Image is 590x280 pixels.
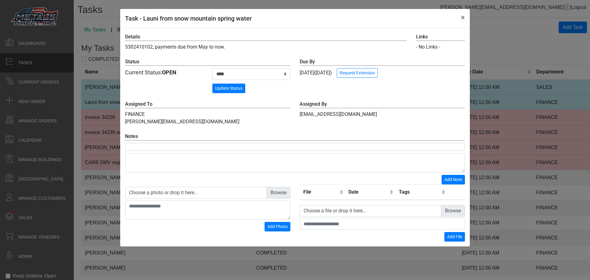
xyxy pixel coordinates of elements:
[125,68,203,77] div: Current Status:
[125,101,290,108] label: Assigned To
[456,9,470,26] button: Close
[300,58,465,78] div: [DATE] ([DATE])
[444,232,465,242] button: Add File
[416,43,465,51] div: - No Links -
[125,133,465,140] label: Notes
[447,234,462,239] span: Add File
[442,175,465,184] button: Add Note
[212,84,245,93] button: Update Status
[125,33,407,41] label: Details
[300,101,465,108] label: Assigned By
[120,101,295,125] div: FINANCE [PERSON_NAME][EMAIL_ADDRESS][DOMAIN_NAME]
[447,185,465,200] th: Remove
[267,224,288,229] span: Add Photo
[125,14,252,23] h5: Task - Launi from snow mountain spring water
[162,69,176,76] strong: OPEN
[348,188,388,196] div: Date
[215,86,242,91] span: Update Status
[416,33,465,41] label: Links
[444,177,462,182] span: Add Note
[265,222,290,231] button: Add Photo
[300,58,465,66] label: Due By
[120,33,411,51] div: 5302410102, payments due from May to now.
[295,101,470,125] div: [EMAIL_ADDRESS][DOMAIN_NAME]
[125,58,290,66] label: Status
[303,188,338,196] div: File
[399,188,440,196] div: Tags
[340,70,375,75] span: Request Extension
[337,68,378,78] button: Request Extension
